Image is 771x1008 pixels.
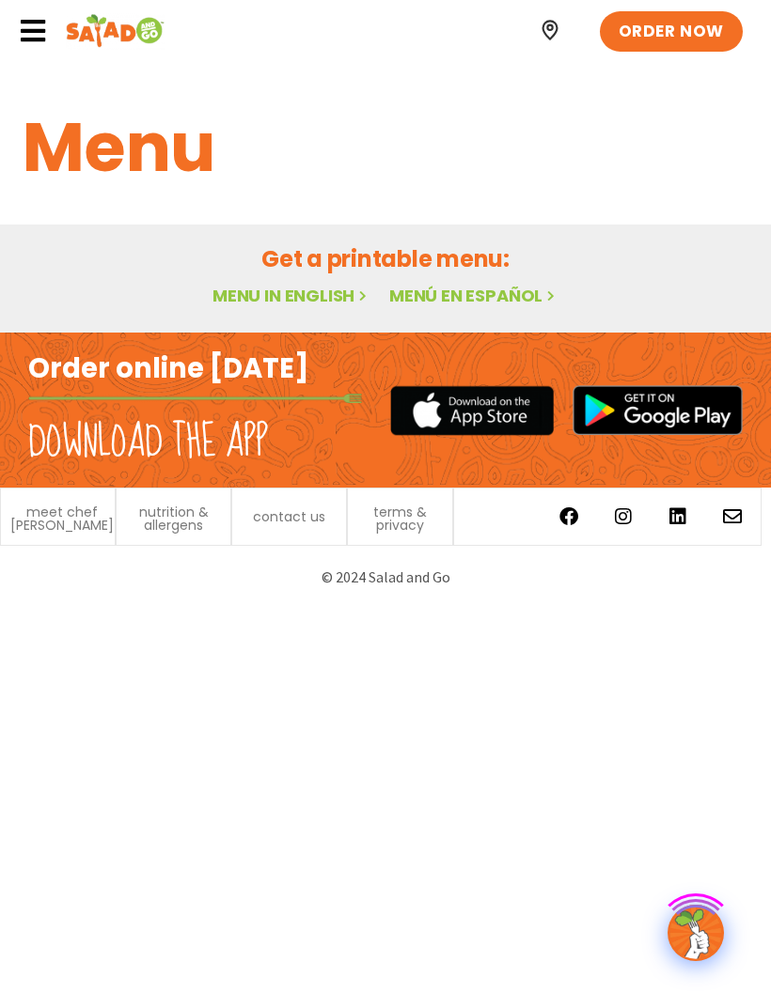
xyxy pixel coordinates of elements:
[28,416,268,469] h2: Download the app
[10,505,114,532] a: meet chef [PERSON_NAME]
[357,505,443,532] a: terms & privacy
[23,97,748,198] h1: Menu
[126,505,221,532] a: nutrition & allergens
[253,510,325,523] a: contact us
[389,284,559,307] a: Menú en español
[212,284,370,307] a: Menu in English
[573,385,743,435] img: google_play
[390,383,554,438] img: appstore
[28,394,362,403] img: fork
[23,242,748,275] h2: Get a printable menu:
[619,21,724,43] span: ORDER NOW
[600,11,743,53] a: ORDER NOW
[28,351,309,387] h2: Order online [DATE]
[66,12,165,50] img: Header logo
[19,565,752,590] p: © 2024 Salad and Go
